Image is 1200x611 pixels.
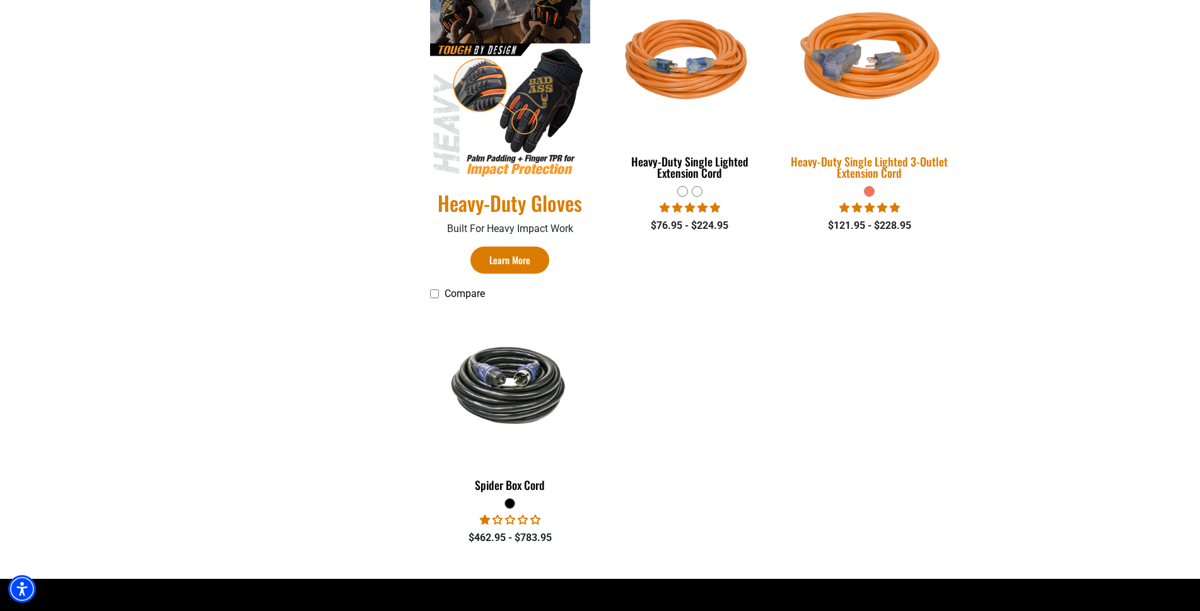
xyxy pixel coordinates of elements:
span: 5.00 stars [839,202,900,214]
span: 1.00 stars [480,514,540,526]
img: black [431,337,590,434]
a: black Spider Box Cord [430,306,591,498]
div: $76.95 - $224.95 [609,218,770,233]
div: Accessibility Menu [8,575,36,603]
div: $462.95 - $783.95 [430,530,591,545]
span: Compare [445,288,485,300]
a: Learn More Heavy-Duty Gloves [470,247,549,274]
div: Heavy-Duty Single Lighted Extension Cord [609,156,770,178]
div: Spider Box Cord [430,479,591,491]
div: $121.95 - $228.95 [789,218,950,233]
span: 5.00 stars [660,202,720,214]
a: Heavy-Duty Gloves [430,190,591,216]
p: Built For Heavy Impact Work [430,221,591,236]
div: Heavy-Duty Single Lighted 3-Outlet Extension Cord [789,156,950,178]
